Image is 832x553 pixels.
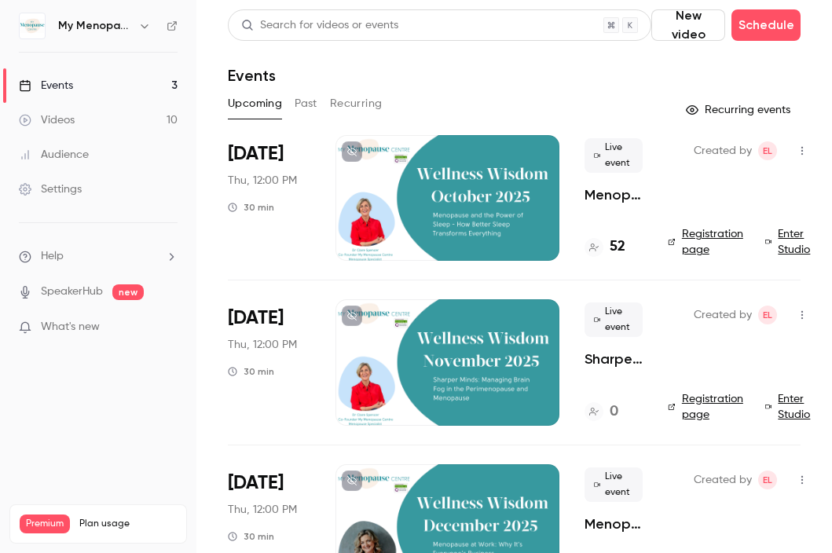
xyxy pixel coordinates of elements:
[763,141,772,160] span: EL
[228,91,282,116] button: Upcoming
[228,173,297,189] span: Thu, 12:00 PM
[610,236,625,258] h4: 52
[20,13,45,38] img: My Menopause Centre - Wellness Wisdom
[585,302,643,337] span: Live event
[159,320,178,335] iframe: Noticeable Trigger
[585,236,625,258] a: 52
[679,97,801,123] button: Recurring events
[585,350,643,368] a: Sharper Minds: Managing [MEDICAL_DATA] in the [MEDICAL_DATA] and Menopause
[765,226,815,258] a: Enter Studio
[694,306,752,324] span: Created by
[228,135,310,261] div: Oct 30 Thu, 12:00 PM (Europe/London)
[228,365,274,378] div: 30 min
[228,201,274,214] div: 30 min
[330,91,383,116] button: Recurring
[112,284,144,300] span: new
[228,299,310,425] div: Nov 27 Thu, 12:00 PM (Europe/London)
[20,515,70,533] span: Premium
[19,147,89,163] div: Audience
[758,306,777,324] span: Emma Lambourne
[19,248,178,265] li: help-dropdown-opener
[610,401,618,423] h4: 0
[585,467,643,502] span: Live event
[19,112,75,128] div: Videos
[763,471,772,489] span: EL
[758,141,777,160] span: Emma Lambourne
[19,78,73,93] div: Events
[228,337,297,353] span: Thu, 12:00 PM
[41,284,103,300] a: SpeakerHub
[694,141,752,160] span: Created by
[228,141,284,167] span: [DATE]
[241,17,398,34] div: Search for videos or events
[765,391,815,423] a: Enter Studio
[668,226,746,258] a: Registration page
[79,518,177,530] span: Plan usage
[668,391,746,423] a: Registration page
[585,185,643,204] a: Menopause and the Power of Sleep - How Better Sleep Transforms Everything
[228,502,297,518] span: Thu, 12:00 PM
[585,138,643,173] span: Live event
[763,306,772,324] span: EL
[58,18,132,34] h6: My Menopause Centre - Wellness Wisdom
[228,530,274,543] div: 30 min
[228,306,284,331] span: [DATE]
[585,401,618,423] a: 0
[694,471,752,489] span: Created by
[731,9,801,41] button: Schedule
[585,515,643,533] a: Menopause at Work: Why It's Everyone's Business
[41,319,100,335] span: What's new
[758,471,777,489] span: Emma Lambourne
[651,9,725,41] button: New video
[19,181,82,197] div: Settings
[295,91,317,116] button: Past
[41,248,64,265] span: Help
[228,471,284,496] span: [DATE]
[228,66,276,85] h1: Events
